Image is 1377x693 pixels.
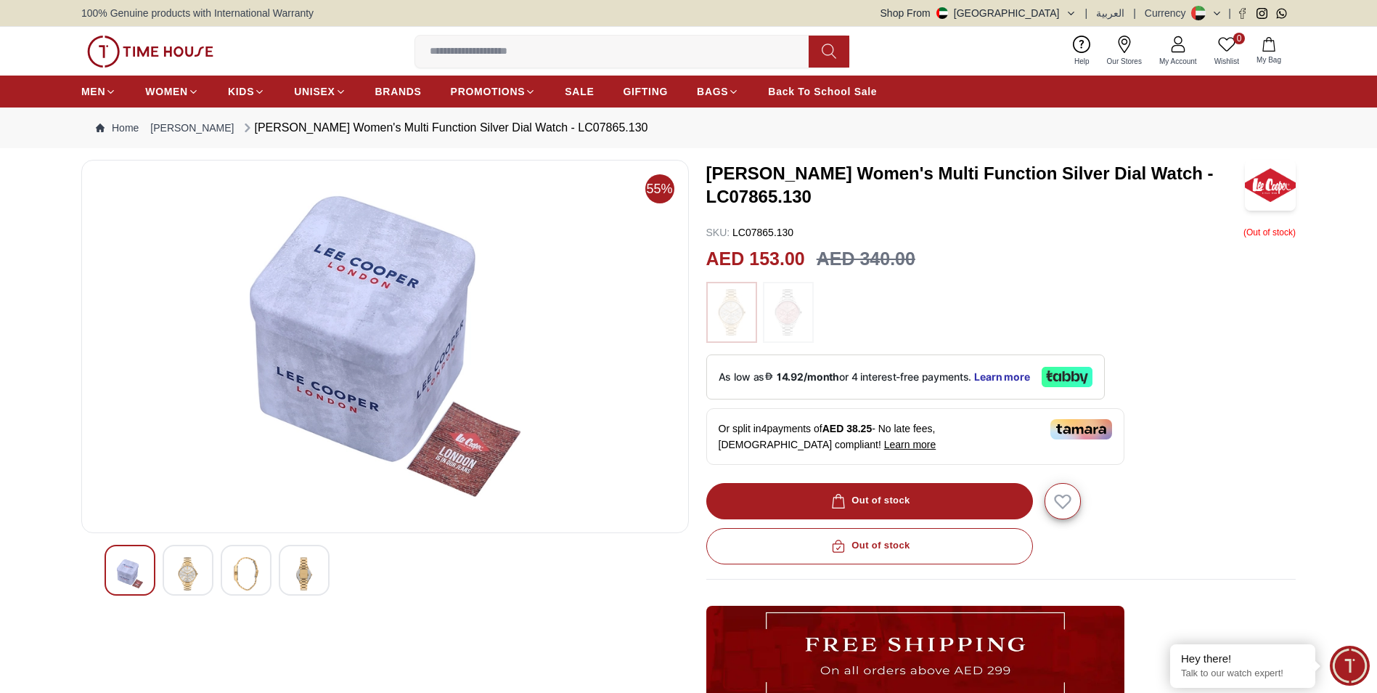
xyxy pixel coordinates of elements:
img: Lee Cooper Women's Multi Function Silver Dial Watch - LC07865.130 [1245,160,1296,211]
span: | [1085,6,1088,20]
button: Shop From[GEOGRAPHIC_DATA] [880,6,1076,20]
a: MEN [81,78,116,105]
img: United Arab Emirates [936,7,948,19]
span: | [1228,6,1231,20]
span: AED 38.25 [822,423,872,434]
a: SALE [565,78,594,105]
a: GIFTING [623,78,668,105]
a: WOMEN [145,78,199,105]
span: PROMOTIONS [451,84,526,99]
img: Lee Cooper Women's Multi Function Silver Dial Watch - LC07865.130 [233,557,259,591]
div: Or split in 4 payments of - No late fees, [DEMOGRAPHIC_DATA] compliant! [706,408,1124,465]
h2: AED 153.00 [706,246,805,273]
a: UNISEX [294,78,346,105]
span: UNISEX [294,84,335,99]
span: BAGS [697,84,728,99]
span: Back To School Sale [768,84,877,99]
div: Currency [1145,6,1192,20]
img: Lee Cooper Women's Multi Function Silver Dial Watch - LC07865.130 [175,557,201,591]
img: ... [714,289,750,336]
a: Help [1066,33,1098,70]
a: Back To School Sale [768,78,877,105]
img: Lee Cooper Women's Multi Function Silver Dial Watch - LC07865.130 [291,557,317,591]
a: [PERSON_NAME] [150,121,234,135]
span: Wishlist [1209,56,1245,67]
span: GIFTING [623,84,668,99]
span: | [1133,6,1136,20]
div: Hey there! [1181,652,1304,666]
nav: Breadcrumb [81,108,1296,148]
p: LC07865.130 [706,225,794,240]
img: Lee Cooper Women's Multi Function Silver Dial Watch - LC07865.130 [94,172,677,521]
span: SALE [565,84,594,99]
button: My Bag [1248,34,1290,68]
a: KIDS [228,78,265,105]
span: 100% Genuine products with International Warranty [81,6,314,20]
span: My Bag [1251,54,1287,65]
img: Tamara [1050,419,1112,439]
p: ( Out of stock ) [1243,225,1296,240]
p: Talk to our watch expert! [1181,668,1304,680]
a: BAGS [697,78,739,105]
a: 0Wishlist [1206,33,1248,70]
a: Facebook [1237,8,1248,19]
span: My Account [1153,56,1203,67]
button: العربية [1096,6,1124,20]
a: Our Stores [1098,33,1151,70]
img: Lee Cooper Women's Multi Function Silver Dial Watch - LC07865.130 [117,557,143,591]
span: KIDS [228,84,254,99]
h3: [PERSON_NAME] Women's Multi Function Silver Dial Watch - LC07865.130 [706,162,1246,208]
img: ... [770,289,806,336]
a: Home [96,121,139,135]
h3: AED 340.00 [817,246,915,273]
a: Instagram [1257,8,1267,19]
img: ... [87,36,213,68]
div: Chat Widget [1330,646,1370,686]
span: BRANDS [375,84,422,99]
div: [PERSON_NAME] Women's Multi Function Silver Dial Watch - LC07865.130 [240,119,648,137]
span: Help [1068,56,1095,67]
span: 0 [1233,33,1245,44]
span: Learn more [884,439,936,450]
span: WOMEN [145,84,188,99]
span: 55% [645,174,674,203]
a: BRANDS [375,78,422,105]
span: Our Stores [1101,56,1148,67]
a: Whatsapp [1276,8,1287,19]
span: SKU : [706,227,730,238]
a: PROMOTIONS [451,78,536,105]
span: MEN [81,84,105,99]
